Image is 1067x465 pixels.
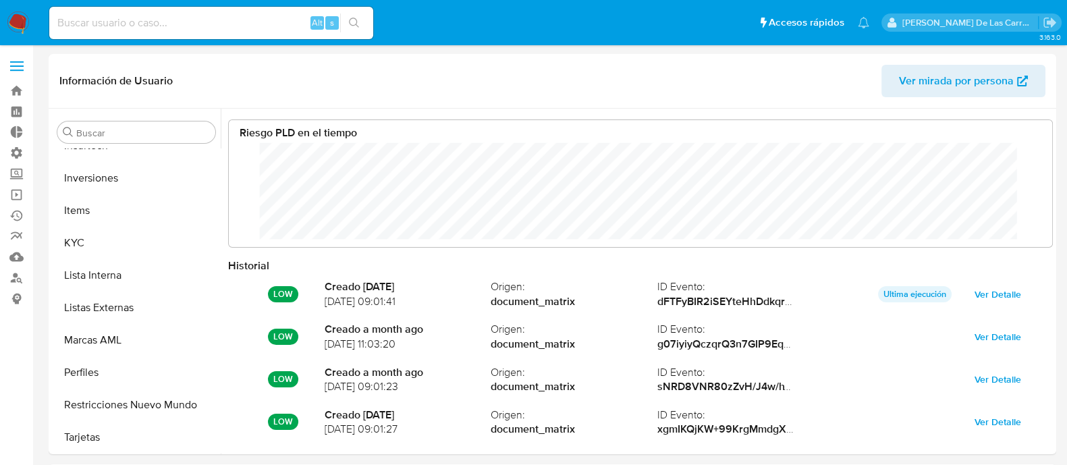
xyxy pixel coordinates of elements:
[268,286,298,302] p: LOW
[330,16,334,29] span: s
[312,16,323,29] span: Alt
[325,408,491,422] strong: Creado [DATE]
[228,258,269,273] strong: Historial
[491,379,657,394] strong: document_matrix
[52,389,221,421] button: Restricciones Nuevo Mundo
[881,65,1045,97] button: Ver mirada por persona
[657,365,823,380] span: ID Evento :
[325,294,491,309] span: [DATE] 09:01:41
[76,127,210,139] input: Buscar
[325,422,491,437] span: [DATE] 09:01:27
[240,125,357,140] strong: Riesgo PLD en el tiempo
[965,326,1031,348] button: Ver Detalle
[965,283,1031,305] button: Ver Detalle
[52,259,221,292] button: Lista Interna
[657,322,823,337] span: ID Evento :
[52,292,221,324] button: Listas Externas
[268,414,298,430] p: LOW
[1043,16,1057,30] a: Salir
[975,327,1021,346] span: Ver Detalle
[63,127,74,138] button: Buscar
[49,14,373,32] input: Buscar usuario o caso...
[975,412,1021,431] span: Ver Detalle
[52,194,221,227] button: Items
[491,294,657,309] strong: document_matrix
[858,17,869,28] a: Notificaciones
[52,227,221,259] button: KYC
[899,65,1014,97] span: Ver mirada por persona
[769,16,844,30] span: Accesos rápidos
[975,285,1021,304] span: Ver Detalle
[325,322,491,337] strong: Creado a month ago
[325,379,491,394] span: [DATE] 09:01:23
[491,279,657,294] span: Origen :
[268,329,298,345] p: LOW
[902,16,1039,29] p: delfina.delascarreras@mercadolibre.com
[491,365,657,380] span: Origen :
[52,356,221,389] button: Perfiles
[491,337,657,352] strong: document_matrix
[491,322,657,337] span: Origen :
[52,421,221,454] button: Tarjetas
[965,411,1031,433] button: Ver Detalle
[491,408,657,422] span: Origen :
[268,371,298,387] p: LOW
[975,370,1021,389] span: Ver Detalle
[325,337,491,352] span: [DATE] 11:03:20
[657,279,823,294] span: ID Evento :
[325,365,491,380] strong: Creado a month ago
[657,408,823,422] span: ID Evento :
[965,368,1031,390] button: Ver Detalle
[325,279,491,294] strong: Creado [DATE]
[340,13,368,32] button: search-icon
[878,286,952,302] p: Ultima ejecución
[59,74,173,88] h1: Información de Usuario
[52,162,221,194] button: Inversiones
[491,422,657,437] strong: document_matrix
[52,324,221,356] button: Marcas AML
